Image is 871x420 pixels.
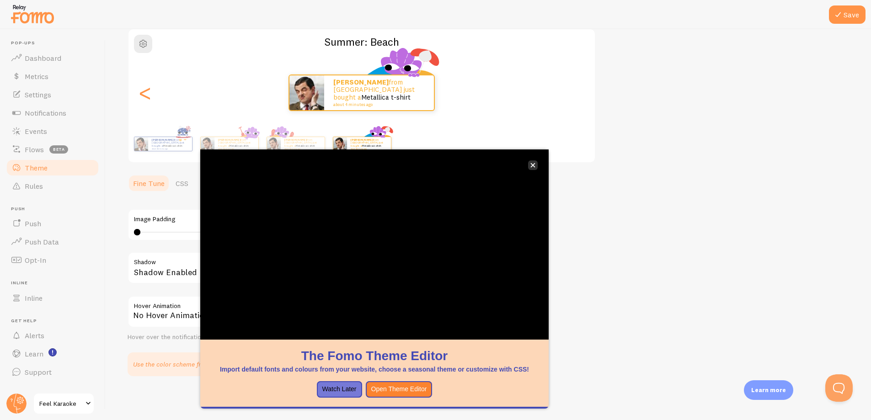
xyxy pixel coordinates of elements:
img: Fomo [134,137,148,151]
a: Metallica t-shirt [362,144,381,148]
a: Metallica t-shirt [295,144,315,148]
span: Dashboard [25,53,61,63]
small: about 4 minutes ago [284,148,320,149]
small: about 4 minutes ago [351,148,386,149]
div: Shadow Enabled [128,252,402,285]
a: Inline [5,289,100,307]
span: Inline [11,280,100,286]
a: Settings [5,85,100,104]
span: Learn [25,349,43,358]
a: Theme [5,159,100,177]
span: beta [49,145,68,154]
span: Opt-In [25,255,46,265]
a: Rules [5,177,100,195]
div: No Hover Animation [128,296,402,328]
img: fomo-relay-logo-orange.svg [10,2,55,26]
a: Alerts [5,326,100,345]
div: Hover over the notification for preview [128,333,402,341]
h2: Summer: Beach [128,35,595,49]
img: Fomo [267,137,280,151]
a: Metallica t-shirt [229,144,249,148]
a: Fine Tune [128,174,170,192]
label: Image Padding [134,215,395,223]
span: Pop-ups [11,40,100,46]
a: Learn [5,345,100,363]
span: Notifications [25,108,66,117]
a: Push [5,214,100,233]
span: Push [25,219,41,228]
span: Metrics [25,72,48,81]
svg: <p>Watch New Feature Tutorials!</p> [48,348,57,356]
strong: [PERSON_NAME] [218,138,240,142]
img: Fomo [200,137,214,151]
span: Push [11,206,100,212]
span: Get Help [11,318,100,324]
a: Dashboard [5,49,100,67]
p: from [GEOGRAPHIC_DATA] just bought a [284,138,321,149]
button: Open Theme Editor [366,381,433,398]
a: Metallica t-shirt [361,93,411,101]
p: Import default fonts and colours from your website, choose a seasonal theme or customize with CSS! [211,365,538,374]
iframe: Help Scout Beacon - Open [825,374,853,402]
img: Fomo [333,137,347,151]
strong: [PERSON_NAME] [152,138,174,142]
p: from [GEOGRAPHIC_DATA] just bought a [152,138,188,149]
img: Fomo [289,75,324,110]
span: Push Data [25,237,59,246]
p: from [GEOGRAPHIC_DATA] just bought a [333,79,425,107]
span: Support [25,367,52,377]
span: Settings [25,90,51,99]
span: Inline [25,293,43,303]
p: Learn more [751,386,786,394]
span: Flows [25,145,44,154]
a: Push Data [5,233,100,251]
span: Theme [25,163,48,172]
button: Watch Later [317,381,362,398]
p: from [GEOGRAPHIC_DATA] just bought a [351,138,387,149]
a: CSS [170,174,194,192]
a: Metrics [5,67,100,85]
span: Rules [25,181,43,191]
strong: [PERSON_NAME] [284,138,306,142]
a: Events [5,122,100,140]
span: Alerts [25,331,44,340]
small: about 4 minutes ago [152,148,187,149]
small: about 4 minutes ago [218,148,254,149]
h1: The Fomo Theme Editor [211,347,538,365]
div: Previous slide [139,60,150,126]
span: Feel Karaoke [39,398,83,409]
a: Metallica t-shirt [163,144,182,148]
p: Use the color scheme from your website [133,360,248,369]
a: Flows beta [5,140,100,159]
button: close, [528,160,538,170]
span: Events [25,127,47,136]
p: from [GEOGRAPHIC_DATA] just bought a [218,138,255,149]
strong: [PERSON_NAME] [333,78,389,86]
a: Notifications [5,104,100,122]
small: about 4 minutes ago [333,102,422,107]
strong: [PERSON_NAME] [351,138,373,142]
a: Opt-In [5,251,100,269]
div: Learn more [744,380,793,400]
a: Support [5,363,100,381]
div: The Fomo Theme EditorImport default fonts and colours from your website, choose a seasonal theme ... [200,149,549,409]
a: Feel Karaoke [33,393,95,415]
